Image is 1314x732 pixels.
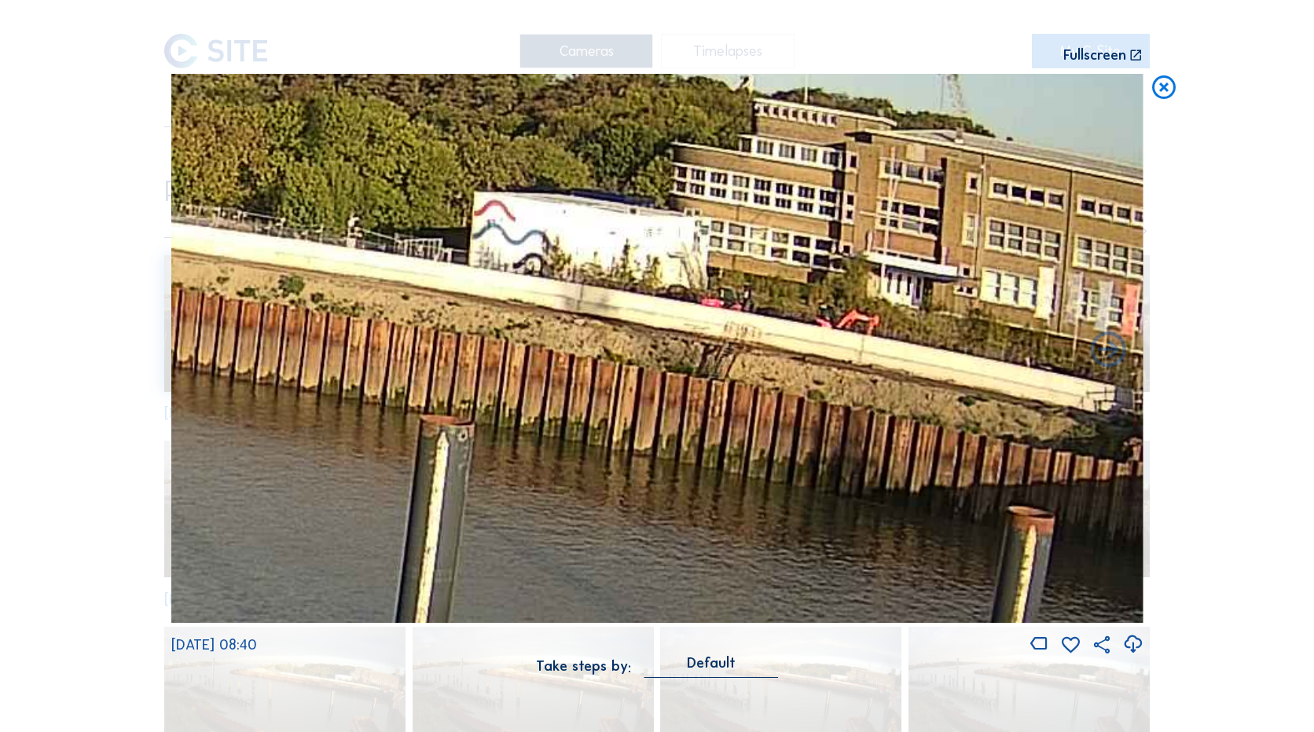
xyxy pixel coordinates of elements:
div: Take steps by: [536,659,631,673]
span: [DATE] 08:40 [171,636,257,653]
div: Default [644,656,779,677]
img: Image [171,74,1143,623]
div: Fullscreen [1063,48,1126,63]
i: Back [1087,330,1130,373]
div: Default [687,656,736,670]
